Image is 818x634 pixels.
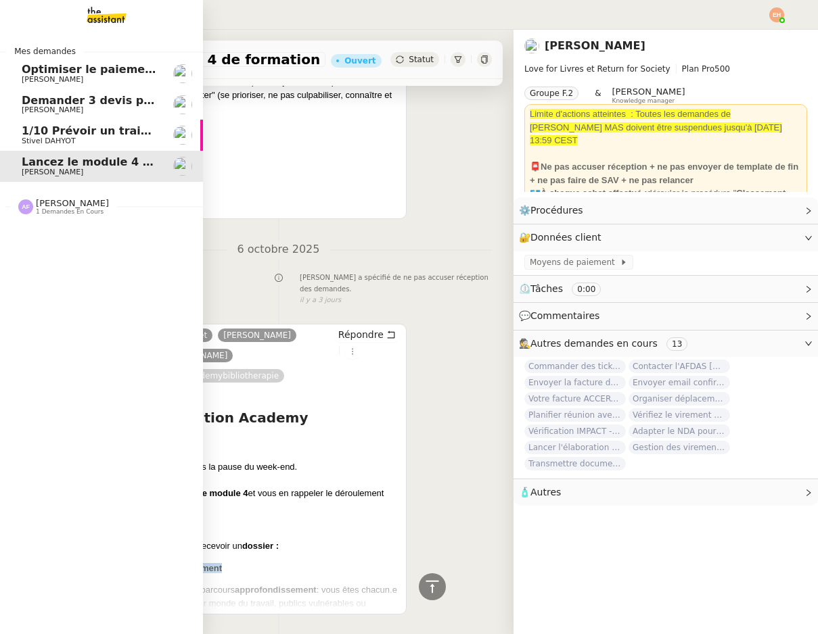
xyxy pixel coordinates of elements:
[519,487,561,497] span: 🧴
[179,370,284,382] a: Academybibliotherapie
[629,441,730,454] span: Gestion des virements de salaire mensuel - [DATE]
[524,457,626,470] span: Transmettre documents administratifs fin de formation
[530,283,563,294] span: Tâches
[572,283,601,296] nz-tag: 0:00
[530,188,647,198] u: 💶À chaque achat effectué :
[524,360,626,373] span: Commander des tickets restaurants [GEOGRAPHIC_DATA] - [DATE]
[514,224,818,251] div: 🔐Données client
[519,338,693,349] span: 🕵️
[22,124,385,137] span: 1/10 Prévoir un train aller-retour pour [GEOGRAPHIC_DATA]
[22,105,83,114] span: [PERSON_NAME]
[218,329,296,341] a: [PERSON_NAME]
[629,360,730,373] span: Contacter l'AFDAS [DATE] pour contrat Zaineb
[519,230,607,245] span: 🔐
[514,479,818,506] div: 🧴Autres
[530,255,620,269] span: Moyens de paiement
[6,45,84,58] span: Mes demandes
[71,75,401,115] p: Mon premier atelier se tiendra dans mon entreprise et j'aimerais explorer la thématique "Je chois...
[595,87,601,104] span: &
[227,241,331,259] span: 6 octobre 2025
[235,585,317,595] b: approfondissement
[714,64,730,74] span: 500
[71,487,401,500] div: Je reviens vers vous pour et vous en rappeler le déroulement
[524,64,671,74] span: Love for Livres et Return for Society
[514,276,818,302] div: ⏲️Tâches 0:00
[666,337,687,351] nz-tag: 13
[173,95,192,114] img: users%2Ff7AvM1H5WROKDkFYQNHz8zv46LV2%2Favatar%2Ffa026806-15e4-4312-a94b-3cc825a940eb
[22,75,83,84] span: [PERSON_NAME]
[71,539,401,553] div: Selon votre parcours, vous allez recevoir un
[524,87,578,100] nz-tag: Groupe F.2
[71,434,401,447] div: Bonjour à toutes et à tous,
[242,541,279,551] b: dossier :
[629,408,730,422] span: Vérifiez le virement de 10 K€
[545,39,645,52] a: [PERSON_NAME]
[514,331,818,357] div: 🕵️Autres demandes en cours 13
[36,208,104,216] span: 1 demandes en cours
[22,155,221,168] span: Lancez le module 4 de formation
[530,310,599,321] span: Commentaires
[629,376,730,389] span: Envoyer email confirmation Masterclass
[524,441,626,454] span: Lancer l'élaboration de la convention de formation
[22,168,83,176] span: [PERSON_NAME]
[71,460,401,474] div: J'espère que vous allez bien après la pause du week-end.
[530,205,583,216] span: Procédures
[71,585,397,621] span: [PERSON_NAME], vous êtes en parcours : vous êtes chacun.e invité.e.s à choisir entre un dossier m...
[300,295,341,306] span: il y a 3 jours
[36,198,109,208] span: [PERSON_NAME]
[514,197,818,224] div: ⚙️Procédures
[530,338,658,349] span: Autres demandes en cours
[769,7,784,22] img: svg
[530,232,601,243] span: Données client
[18,199,33,214] img: svg
[524,39,539,53] img: users%2FtFhOaBya8rNVU5KG7br7ns1BCvi2%2Favatar%2Faa8c47da-ee6c-4101-9e7d-730f2e64f978
[334,327,401,342] button: Répondre
[338,328,384,341] span: Répondre
[682,64,714,74] span: Plan Pro
[530,187,802,226] div: dérouler la procédure " " utiliser la carte
[71,145,401,159] p: [PERSON_NAME]
[409,55,434,64] span: Statut
[300,272,492,295] span: [PERSON_NAME] a spécifié de ne pas accuser réception des demandes.
[524,392,626,406] span: Votre facture ACCERTIF CONNECT N° F-2025-1018 est disponible
[629,392,730,406] span: Organiser déplacement à [GEOGRAPHIC_DATA]
[524,424,626,438] span: Vérification IMPACT - AEPC CONCORDE
[173,126,192,145] img: users%2FKIcnt4T8hLMuMUUpHYCYQM06gPC2%2Favatar%2F1dbe3bdc-0f95-41bf-bf6e-fc84c6569aaf
[173,157,192,176] img: users%2FtFhOaBya8rNVU5KG7br7ns1BCvi2%2Favatar%2Faa8c47da-ee6c-4101-9e7d-730f2e64f978
[122,563,222,573] span: er d'approfondissement
[629,424,730,438] span: Adapter le NDA pour [PERSON_NAME]
[22,63,215,76] span: Optimiser le paiement du stage
[71,408,401,427] h4: Module 4 - Formation Academy
[344,57,376,65] div: Ouvert
[530,487,561,497] span: Autres
[171,488,248,498] b: lancer le module 4
[519,203,589,218] span: ⚙️
[22,94,281,107] span: Demander 3 devis pour cloison ALU-VERRE
[612,87,685,104] app-user-label: Knowledge manager
[524,408,626,422] span: Planifier réunion avec [PERSON_NAME] le [DATE]
[22,137,76,145] span: Stivel DAHYOT
[524,376,626,389] span: Envoyer la facture de l'atelier
[612,87,685,97] span: [PERSON_NAME]
[530,162,798,185] strong: 📮Ne pas accuser réception + ne pas envoyer de template de fin + ne pas faire de SAV + ne pas rela...
[514,303,818,329] div: 💬Commentaires
[612,97,675,105] span: Knowledge manager
[519,283,612,294] span: ⏲️
[173,64,192,83] img: users%2FxcSDjHYvjkh7Ays4vB9rOShue3j1%2Favatar%2Fc5852ac1-ab6d-4275-813a-2130981b2f82
[519,310,606,321] span: 💬
[530,109,782,145] span: Limite d'actions atteintes : Toutes les demandes de [PERSON_NAME] MAS doivent être suspendues jus...
[71,124,401,137] p: Merci et belle soirée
